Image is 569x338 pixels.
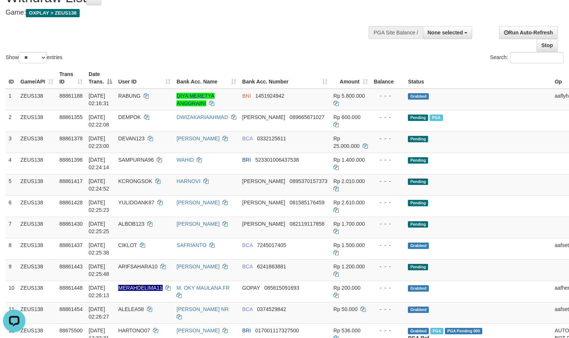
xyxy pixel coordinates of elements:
[408,307,429,313] span: Grabbed
[290,114,325,120] span: Copy 089665671027 to clipboard
[333,178,365,184] span: Rp 2.010.000
[6,174,18,195] td: 5
[18,259,56,281] td: ZEUS138
[374,284,402,292] div: - - -
[290,200,325,205] span: Copy 081585176459 to clipboard
[6,153,18,174] td: 4
[26,9,80,17] span: OXPLAY > ZEUS138
[89,242,109,256] span: [DATE] 02:25:38
[333,328,360,334] span: Rp 536.000
[118,200,154,205] span: YULIDOANK87
[176,242,206,248] a: SAFRIANTO
[89,285,109,298] span: [DATE] 02:26:13
[374,177,402,185] div: - - -
[6,238,18,259] td: 8
[176,114,228,120] a: DWIZAKARIAAHMAD
[18,195,56,217] td: ZEUS138
[333,264,365,270] span: Rp 1.200.000
[176,264,219,270] a: [PERSON_NAME]
[428,30,463,36] span: None selected
[490,52,563,63] label: Search:
[333,135,360,149] span: Rp 25.000.000
[59,93,83,99] span: 88861188
[118,178,152,184] span: KCRONGSOK
[86,67,115,89] th: Date Trans.: activate to sort column descending
[430,328,443,334] span: Marked by aaftrukkakada
[176,157,194,163] a: WAHID
[18,217,56,238] td: ZEUS138
[330,67,371,89] th: Amount: activate to sort column ascending
[118,221,144,227] span: ALBOB123
[118,114,141,120] span: DEMPOK
[59,285,83,291] span: 88861448
[19,52,47,63] select: Showentries
[176,285,230,291] a: M. OKY MAULANA FR
[59,114,83,120] span: 88861355
[118,157,154,163] span: SAMPURNA96
[18,153,56,174] td: ZEUS138
[255,328,299,334] span: Copy 017001117327500 to clipboard
[118,135,145,141] span: DEVAN123
[374,220,402,228] div: - - -
[242,285,260,291] span: GOPAY
[430,115,443,121] span: Marked by aafkaynarin
[239,67,330,89] th: Bank Acc. Number: activate to sort column ascending
[408,200,428,206] span: Pending
[408,157,428,164] span: Pending
[18,89,56,110] td: ZEUS138
[176,306,228,312] a: [PERSON_NAME] NR
[408,221,428,228] span: Pending
[6,67,18,89] th: ID
[333,285,360,291] span: Rp 200.000
[242,200,285,205] span: [PERSON_NAME]
[242,221,285,227] span: [PERSON_NAME]
[18,131,56,153] td: ZEUS138
[118,285,162,291] span: Nama rekening ada tanda titik/strip, harap diedit
[6,259,18,281] td: 9
[290,178,327,184] span: Copy 0895370157373 to clipboard
[6,9,372,16] h4: Game:
[89,93,109,106] span: [DATE] 02:16:31
[242,93,251,99] span: BNI
[257,264,286,270] span: Copy 6241863881 to clipboard
[118,264,157,270] span: ARIFSAHARA10
[374,199,402,206] div: - - -
[408,328,429,334] span: Grabbed
[176,328,219,334] a: [PERSON_NAME]
[89,114,109,128] span: [DATE] 02:22:08
[6,281,18,302] td: 10
[499,26,558,39] a: Run Auto-Refresh
[257,135,286,141] span: Copy 0332125611 to clipboard
[6,195,18,217] td: 6
[408,243,429,249] span: Grabbed
[333,200,365,205] span: Rp 2.610.000
[6,110,18,131] td: 2
[89,221,109,234] span: [DATE] 02:25:25
[89,135,109,149] span: [DATE] 02:23:00
[374,113,402,121] div: - - -
[255,93,284,99] span: Copy 1451924942 to clipboard
[374,92,402,100] div: - - -
[242,328,251,334] span: BRI
[369,26,422,39] div: PGA Site Balance /
[59,264,83,270] span: 88861443
[59,221,83,227] span: 88861430
[408,285,429,292] span: Grabbed
[18,302,56,323] td: ZEUS138
[115,67,173,89] th: User ID: activate to sort column ascending
[59,328,83,334] span: 88675500
[333,93,365,99] span: Rp 5.800.000
[408,115,428,121] span: Pending
[374,305,402,313] div: - - -
[242,242,253,248] span: BCA
[176,93,214,106] a: DIYA MERETYA ANGGRAINI
[374,156,402,164] div: - - -
[56,67,86,89] th: Trans ID: activate to sort column ascending
[89,178,109,192] span: [DATE] 02:24:52
[333,114,360,120] span: Rp 600.000
[290,221,325,227] span: Copy 082119117858 to clipboard
[118,93,141,99] span: RABUNG
[118,328,150,334] span: HARTONO07
[408,264,428,270] span: Pending
[257,306,286,312] span: Copy 0374529842 to clipboard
